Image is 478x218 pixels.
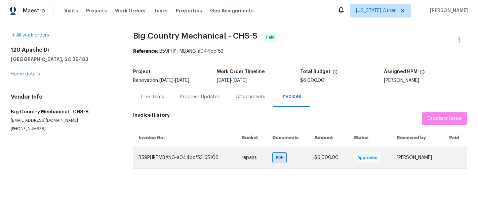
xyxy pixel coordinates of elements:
span: [DATE] [159,78,173,83]
span: Work Orders [115,7,146,14]
div: Line Items [141,94,164,100]
p: [PHONE_NUMBER] [11,126,117,132]
div: PDF [272,152,287,163]
div: Progress Updates [180,94,220,100]
th: Bucket [236,129,267,147]
span: Approved [357,154,380,161]
span: [DATE] [175,78,189,83]
span: [PERSON_NAME] [427,7,468,14]
td: [PERSON_NAME] [391,147,444,168]
span: Properties [176,7,202,14]
h6: Invoice History [133,112,170,121]
th: Invoice No. [133,129,236,147]
button: Escalate Issue [422,112,467,125]
a: Home details [11,72,40,76]
div: Attachments [236,94,265,100]
span: Renovation [133,78,189,83]
span: The hpm assigned to this work order. [420,69,425,78]
td: B59PHPTMBANG-a044bcf53-6510S [133,147,236,168]
span: $6,000.00 [314,155,338,160]
p: [EMAIL_ADDRESS][DOMAIN_NAME] [11,118,117,123]
span: Big Country Mechanical - CHS-S [133,32,257,40]
span: [DATE] [233,78,247,83]
div: Invoices [281,93,302,100]
h2: 120 Apache Dr [11,47,117,53]
h4: Vendor Info [11,94,117,100]
td: repairs [236,147,267,168]
h5: Assigned HPM [384,69,417,74]
span: [DATE] [217,78,231,83]
div: B59PHPTMBANG-a044bcf53 [133,48,467,55]
th: Reviewed by [391,129,444,147]
span: Maestro [23,7,45,14]
a: All work orders [11,33,49,38]
th: Amount [309,129,349,147]
span: - [217,78,247,83]
b: Reference: [133,49,158,54]
span: Tasks [154,8,168,13]
span: - [159,78,189,83]
th: Documents [267,129,309,147]
span: $6,000.00 [300,78,324,83]
span: Visits [64,7,78,14]
span: [US_STATE] Other [356,7,396,14]
span: PDF [276,154,286,161]
h5: [GEOGRAPHIC_DATA], SC 29483 [11,56,117,63]
h5: Big Country Mechanical - CHS-S [11,108,117,115]
th: Status [349,129,391,147]
span: Projects [86,7,107,14]
h5: Project [133,69,151,74]
h5: Total Budget [300,69,330,74]
span: Escalate Issue [427,114,462,123]
th: Paid [444,129,467,147]
h5: Work Order Timeline [217,69,265,74]
span: Paid [266,34,277,41]
span: Geo Assignments [210,7,254,14]
span: The total cost of line items that have been proposed by Opendoor. This sum includes line items th... [332,69,338,78]
div: [PERSON_NAME] [384,78,468,83]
